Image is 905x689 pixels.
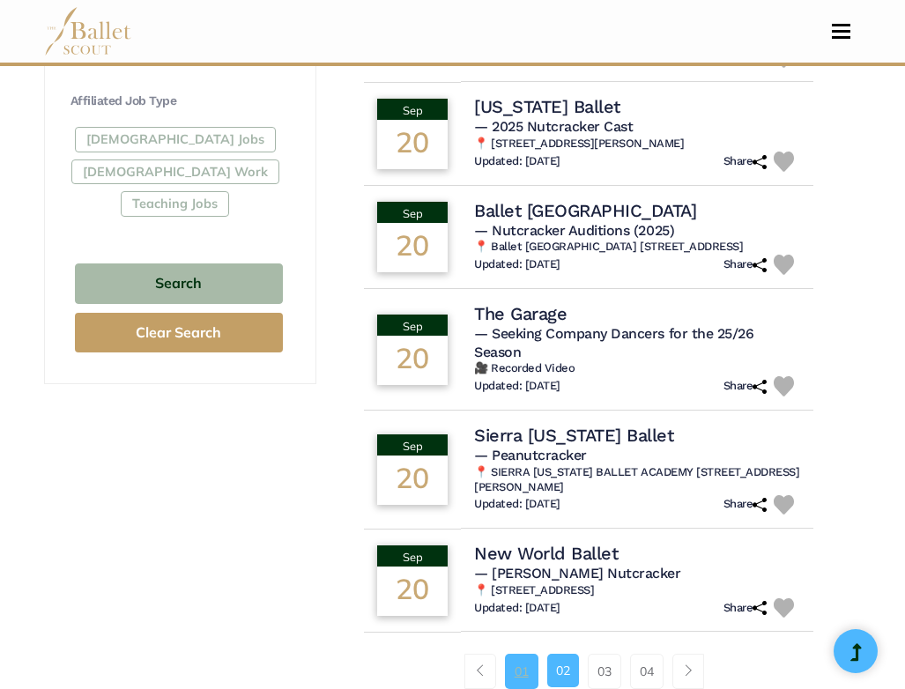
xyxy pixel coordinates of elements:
div: Sep [377,545,448,567]
a: 02 [547,654,579,687]
h4: [US_STATE] Ballet [474,95,620,118]
h4: New World Ballet [474,542,618,565]
h6: 📍 Ballet [GEOGRAPHIC_DATA] [STREET_ADDRESS] [474,240,800,255]
h6: Updated: [DATE] [474,497,560,512]
h4: The Garage [474,302,567,325]
h4: Sierra [US_STATE] Ballet [474,424,673,447]
a: 04 [630,654,664,689]
span: — [PERSON_NAME] Nutcracker [474,565,681,582]
div: Sep [377,434,448,456]
div: Sep [377,202,448,223]
h6: Share [723,257,768,272]
div: 20 [377,336,448,385]
span: — Seeking Company Dancers for the 25/26 Season [474,325,753,360]
span: — Peanutcracker [474,447,587,463]
h6: Updated: [DATE] [474,379,560,394]
h4: Ballet [GEOGRAPHIC_DATA] [474,199,696,222]
h6: Share [723,497,768,512]
div: 20 [377,223,448,272]
div: 20 [377,456,448,505]
nav: Page navigation example [464,654,714,689]
div: 20 [377,120,448,169]
span: — Nutcracker Auditions (2025) [474,222,674,239]
h6: Share [723,601,768,616]
h6: Share [723,379,768,394]
button: Clear Search [75,313,283,352]
div: Sep [377,99,448,120]
h4: Affiliated Job Type [70,93,287,110]
a: 01 [505,654,538,689]
h6: Updated: [DATE] [474,601,560,616]
h6: 📍 [STREET_ADDRESS] [474,583,800,598]
div: 20 [377,567,448,616]
h6: Updated: [DATE] [474,154,560,169]
button: Search [75,263,283,305]
h6: Share [723,154,768,169]
span: — 2025 Nutcracker Cast [474,118,633,135]
div: Sep [377,315,448,336]
h6: 🎥 Recorded Video [474,361,800,376]
h6: 📍 SIERRA [US_STATE] BALLET ACADEMY [STREET_ADDRESS][PERSON_NAME] [474,465,800,495]
button: Toggle navigation [820,23,862,40]
h6: 📍 [STREET_ADDRESS][PERSON_NAME] [474,137,800,152]
h6: Updated: [DATE] [474,257,560,272]
a: 03 [588,654,621,689]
